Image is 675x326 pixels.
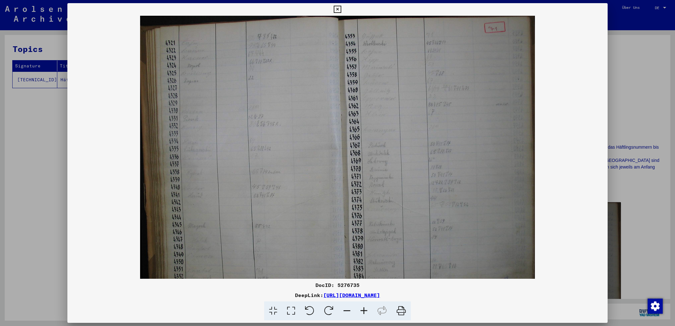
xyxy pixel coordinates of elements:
[140,16,535,295] img: 001.jpg
[67,291,607,299] div: DeepLink:
[647,298,662,313] div: Zustimmung ändern
[323,292,380,298] a: [URL][DOMAIN_NAME]
[67,281,607,289] div: DocID: 5276735
[648,299,663,314] img: Zustimmung ändern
